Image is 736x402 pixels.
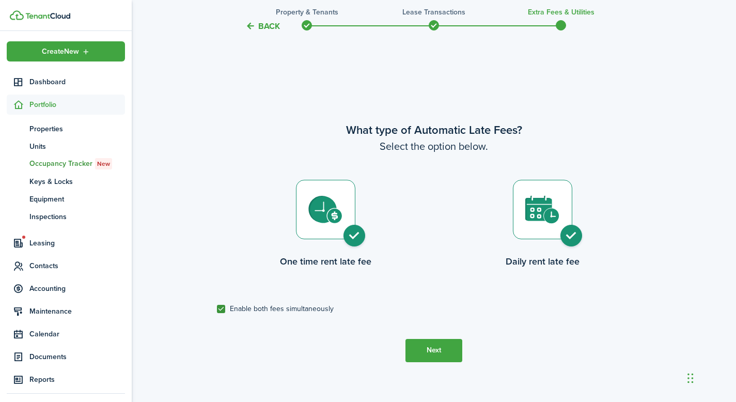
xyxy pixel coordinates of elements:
[29,306,125,317] span: Maintenance
[217,255,434,268] control-radio-card-title: One time rent late fee
[29,211,125,222] span: Inspections
[29,374,125,385] span: Reports
[7,137,125,155] a: Units
[7,41,125,61] button: Open menu
[276,7,338,18] h3: Property & Tenants
[7,369,125,390] a: Reports
[29,99,125,110] span: Portfolio
[405,339,462,362] button: Next
[29,238,125,249] span: Leasing
[245,21,280,32] button: Back
[29,351,125,362] span: Documents
[525,195,560,224] img: Daily rent late fee
[42,48,79,55] span: Create New
[7,120,125,137] a: Properties
[687,363,694,394] div: Drag
[528,7,594,18] h3: Extra fees & Utilities
[10,10,24,20] img: TenantCloud
[7,173,125,190] a: Keys & Locks
[217,305,334,313] label: Enable both fees simultaneously
[29,194,125,205] span: Equipment
[29,260,125,271] span: Contacts
[97,159,110,168] span: New
[217,121,651,138] wizard-step-header-title: What type of Automatic Late Fees?
[29,76,125,87] span: Dashboard
[25,13,70,19] img: TenantCloud
[29,283,125,294] span: Accounting
[29,158,125,169] span: Occupancy Tracker
[29,123,125,134] span: Properties
[308,196,342,224] img: One time rent late fee
[29,141,125,152] span: Units
[402,7,465,18] h3: Lease Transactions
[217,138,651,154] wizard-step-header-description: Select the option below.
[434,255,651,268] control-radio-card-title: Daily rent late fee
[29,329,125,339] span: Calendar
[7,208,125,225] a: Inspections
[684,352,736,402] iframe: Chat Widget
[7,72,125,92] a: Dashboard
[7,155,125,173] a: Occupancy TrackerNew
[29,176,125,187] span: Keys & Locks
[7,190,125,208] a: Equipment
